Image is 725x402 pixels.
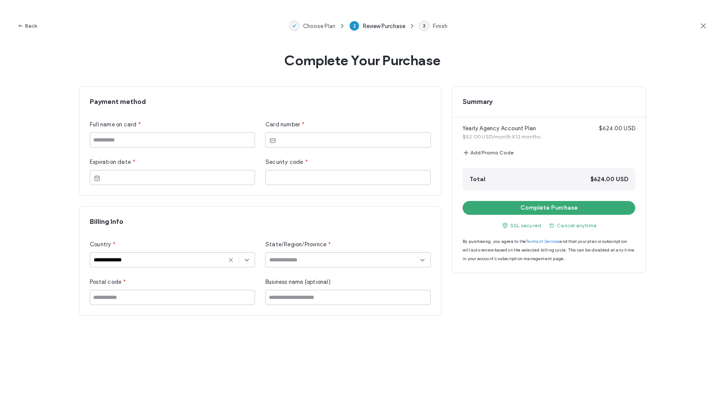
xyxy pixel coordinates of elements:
span: SSL secured [501,222,541,229]
button: Back [17,21,37,31]
span: Complete Your Purchase [284,52,441,69]
iframe: Secure expiration date input frame [104,174,251,182]
span: $624.00 USD [599,124,635,133]
span: Full name on card [90,120,136,129]
a: Terms of Service [526,239,559,244]
iframe: Secure CVC input frame [269,174,427,182]
button: Complete Purchase [463,201,635,215]
span: Billing Info [90,217,431,226]
span: Expiration date [90,158,131,166]
span: Security code [265,158,303,166]
span: By purchasing, you agree to the and that your plan or subscription will auto renew based on the s... [463,239,634,261]
span: Payment method [90,97,431,107]
span: Postal code [90,278,121,286]
span: Country [90,240,111,249]
span: Total [470,175,485,184]
span: Summary [452,97,646,107]
span: State/Region/Province [265,240,326,249]
span: $624.00 USD [590,175,628,184]
span: Yearly Agency Account Plan [463,124,589,133]
span: $52.00 USD/month X12 months [463,133,581,141]
iframe: Secure card number input frame [280,137,427,144]
span: Card number [265,120,300,129]
span: Choose Plan [303,23,335,29]
button: Add Promo Code [463,148,514,158]
span: Business name (optional) [265,278,331,286]
span: Cancel anytime [548,222,596,229]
